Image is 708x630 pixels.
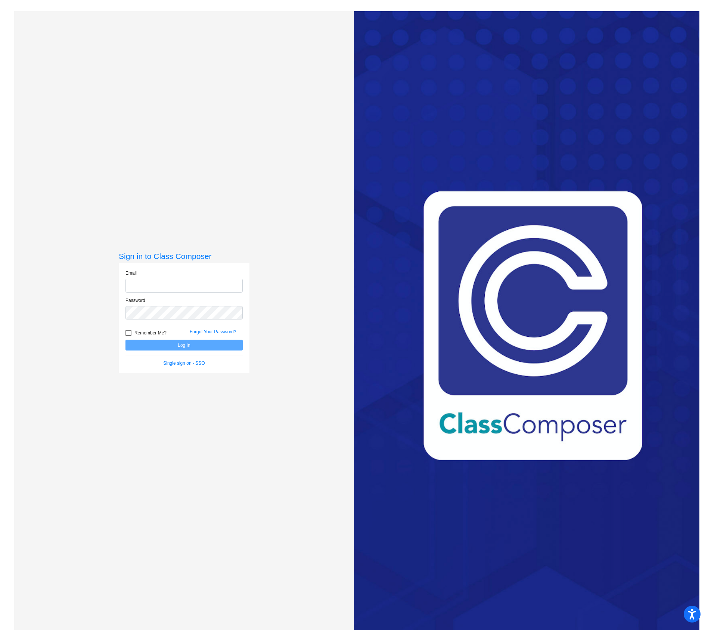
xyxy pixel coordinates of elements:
[134,328,167,337] span: Remember Me?
[190,329,236,334] a: Forgot Your Password?
[125,340,243,350] button: Log In
[125,270,137,277] label: Email
[125,297,145,304] label: Password
[163,361,205,366] a: Single sign on - SSO
[119,251,249,261] h3: Sign in to Class Composer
